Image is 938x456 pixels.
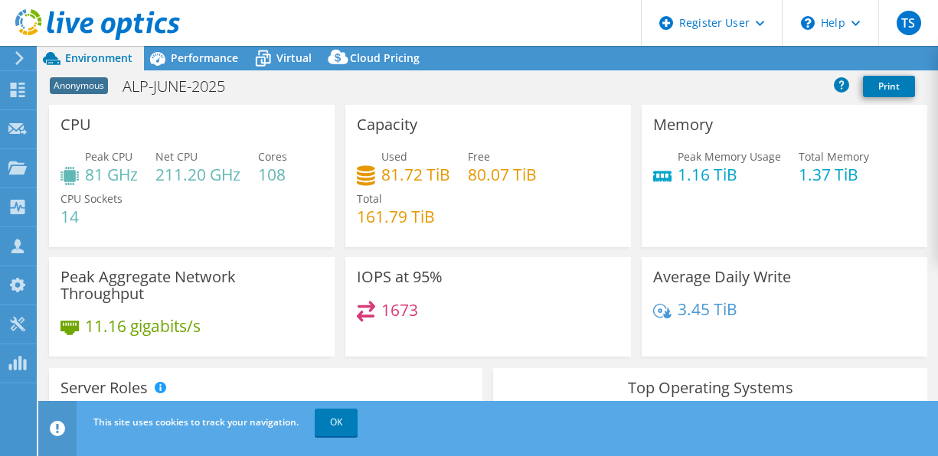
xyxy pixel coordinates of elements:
[801,16,815,30] svg: \n
[50,77,108,94] span: Anonymous
[505,379,915,396] h3: Top Operating Systems
[60,399,266,415] div: Total Servers:
[276,50,312,65] span: Virtual
[93,415,299,428] span: This site uses cookies to track your navigation.
[357,116,417,133] h3: Capacity
[350,50,420,65] span: Cloud Pricing
[863,76,915,97] a: Print
[799,166,869,183] h4: 1.37 TiB
[653,116,713,133] h3: Memory
[155,166,240,183] h4: 211.20 GHz
[381,301,418,318] h4: 1673
[258,149,287,164] span: Cores
[266,399,471,415] div: Ratio: VMs per Hypervisor
[116,78,249,95] h1: ALP-JUNE-2025
[381,149,407,164] span: Used
[468,166,537,183] h4: 80.07 TiB
[258,166,287,183] h4: 108
[357,269,443,285] h3: IOPS at 95%
[60,269,323,302] h3: Peak Aggregate Network Throughput
[85,166,138,183] h4: 81 GHz
[60,191,123,206] span: CPU Sockets
[130,399,136,414] span: 7
[60,379,148,396] h3: Server Roles
[60,208,123,225] h4: 14
[65,50,132,65] span: Environment
[357,208,435,225] h4: 161.79 TiB
[355,399,371,414] span: 8.4
[155,149,198,164] span: Net CPU
[653,269,791,285] h3: Average Daily Write
[678,149,781,164] span: Peak Memory Usage
[678,166,781,183] h4: 1.16 TiB
[85,318,201,334] h4: 11.16 gigabits/s
[85,149,132,164] span: Peak CPU
[381,166,450,183] h4: 81.72 TiB
[171,50,238,65] span: Performance
[799,149,869,164] span: Total Memory
[678,301,737,318] h4: 3.45 TiB
[357,191,382,206] span: Total
[315,409,358,436] a: OK
[468,149,490,164] span: Free
[60,116,91,133] h3: CPU
[897,11,921,35] span: TS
